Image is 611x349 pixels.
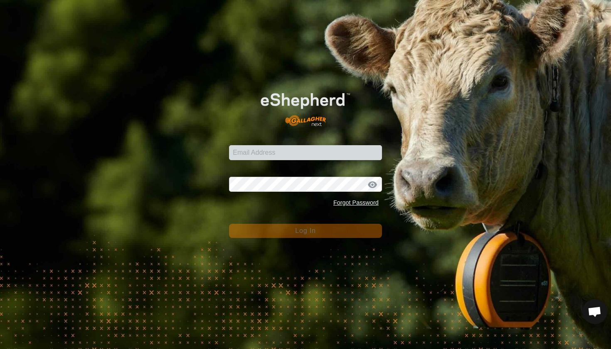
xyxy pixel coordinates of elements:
img: E-shepherd Logo [244,80,367,132]
a: Forgot Password [333,199,379,206]
button: Log In [229,224,382,238]
span: Log In [295,227,315,234]
div: Open chat [582,299,607,324]
input: Email Address [229,145,382,160]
